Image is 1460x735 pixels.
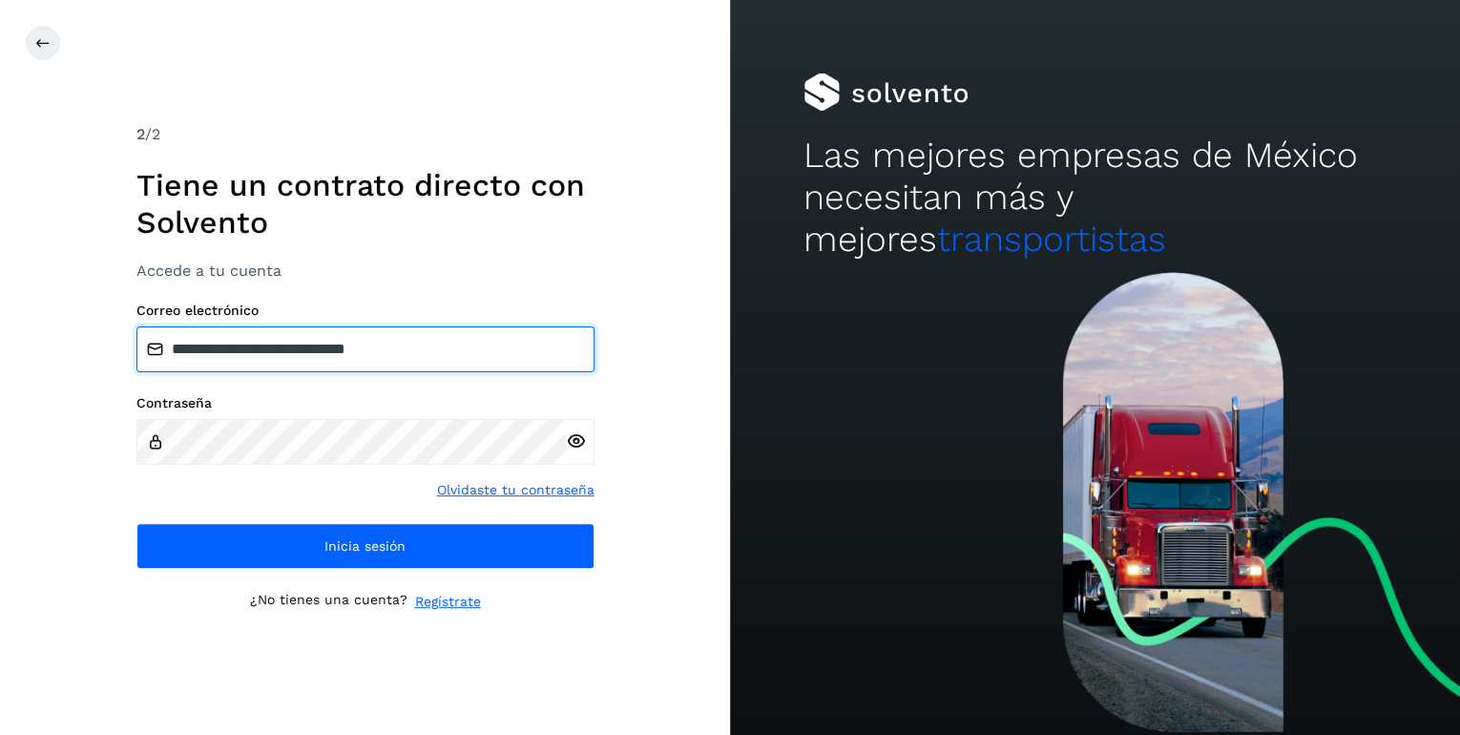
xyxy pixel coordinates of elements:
[437,480,594,500] a: Olvidaste tu contraseña
[136,125,145,143] span: 2
[324,539,406,553] span: Inicia sesión
[415,592,481,612] a: Regístrate
[136,262,594,280] h3: Accede a tu cuenta
[803,135,1387,262] h2: Las mejores empresas de México necesitan más y mejores
[136,395,594,411] label: Contraseña
[250,592,407,612] p: ¿No tienes una cuenta?
[136,303,594,319] label: Correo electrónico
[937,219,1166,260] span: transportistas
[136,123,594,146] div: /2
[136,523,594,569] button: Inicia sesión
[136,167,594,241] h1: Tiene un contrato directo con Solvento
